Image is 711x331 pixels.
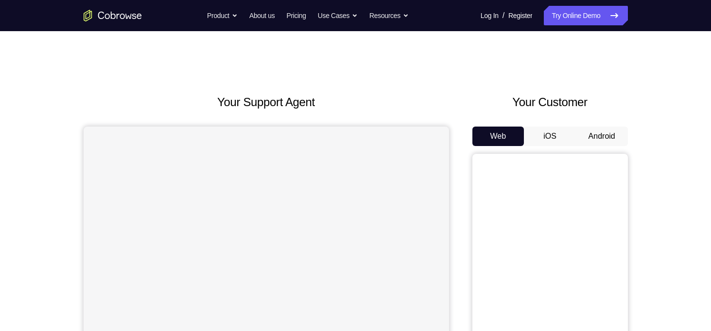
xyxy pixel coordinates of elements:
[544,6,627,25] a: Try Online Demo
[318,6,358,25] button: Use Cases
[481,6,499,25] a: Log In
[369,6,409,25] button: Resources
[576,127,628,146] button: Android
[508,6,532,25] a: Register
[84,10,142,21] a: Go to the home page
[249,6,275,25] a: About us
[286,6,306,25] a: Pricing
[503,10,504,21] span: /
[84,93,449,111] h2: Your Support Agent
[524,127,576,146] button: iOS
[472,93,628,111] h2: Your Customer
[472,127,524,146] button: Web
[207,6,238,25] button: Product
